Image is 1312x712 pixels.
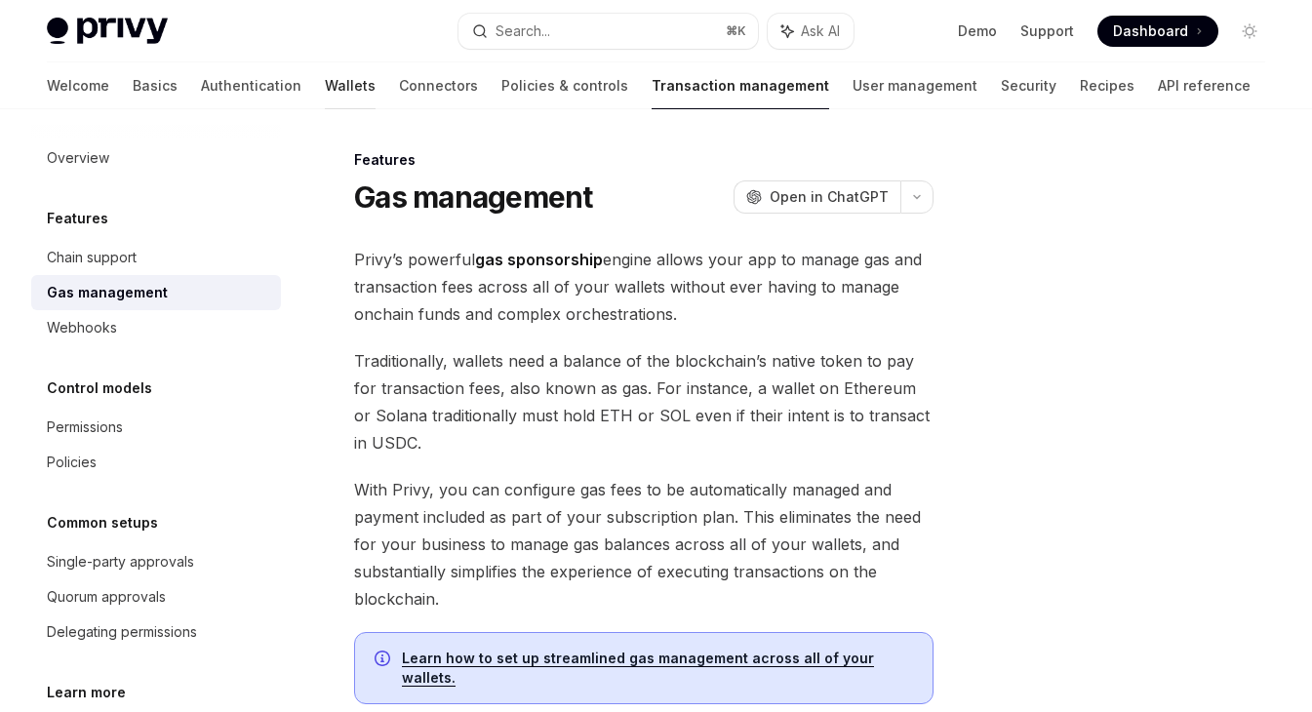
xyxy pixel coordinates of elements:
[201,62,301,109] a: Authentication
[47,550,194,574] div: Single-party approvals
[375,651,394,670] svg: Info
[47,207,108,230] h5: Features
[475,250,603,269] strong: gas sponsorship
[47,18,168,45] img: light logo
[726,23,746,39] span: ⌘ K
[47,146,109,170] div: Overview
[31,544,281,579] a: Single-party approvals
[31,445,281,480] a: Policies
[402,650,874,687] a: Learn how to set up streamlined gas management across all of your wallets.
[47,451,97,474] div: Policies
[734,180,900,214] button: Open in ChatGPT
[1097,16,1218,47] a: Dashboard
[354,347,934,456] span: Traditionally, wallets need a balance of the blockchain’s native token to pay for transaction fee...
[325,62,376,109] a: Wallets
[768,14,854,49] button: Ask AI
[31,614,281,650] a: Delegating permissions
[1080,62,1134,109] a: Recipes
[31,410,281,445] a: Permissions
[31,140,281,176] a: Overview
[354,476,934,613] span: With Privy, you can configure gas fees to be automatically managed and payment included as part o...
[501,62,628,109] a: Policies & controls
[1113,21,1188,41] span: Dashboard
[801,21,840,41] span: Ask AI
[133,62,178,109] a: Basics
[47,585,166,609] div: Quorum approvals
[47,620,197,644] div: Delegating permissions
[958,21,997,41] a: Demo
[47,376,152,400] h5: Control models
[1234,16,1265,47] button: Toggle dark mode
[47,316,117,339] div: Webhooks
[47,62,109,109] a: Welcome
[47,281,168,304] div: Gas management
[31,310,281,345] a: Webhooks
[652,62,829,109] a: Transaction management
[354,150,934,170] div: Features
[47,511,158,534] h5: Common setups
[496,20,550,43] div: Search...
[1020,21,1074,41] a: Support
[399,62,478,109] a: Connectors
[47,681,126,704] h5: Learn more
[853,62,977,109] a: User management
[458,14,759,49] button: Search...⌘K
[1001,62,1056,109] a: Security
[47,415,123,439] div: Permissions
[31,579,281,614] a: Quorum approvals
[31,275,281,310] a: Gas management
[354,246,934,328] span: Privy’s powerful engine allows your app to manage gas and transaction fees across all of your wal...
[770,187,889,207] span: Open in ChatGPT
[31,240,281,275] a: Chain support
[1158,62,1251,109] a: API reference
[47,246,137,269] div: Chain support
[354,179,593,215] h1: Gas management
